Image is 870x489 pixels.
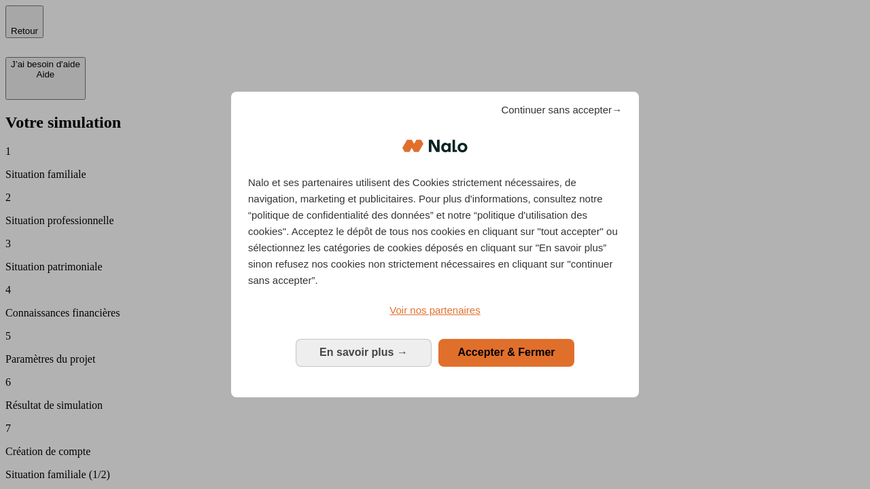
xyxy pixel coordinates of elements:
button: En savoir plus: Configurer vos consentements [296,339,432,366]
a: Voir nos partenaires [248,302,622,319]
img: Logo [402,126,468,166]
div: Bienvenue chez Nalo Gestion du consentement [231,92,639,397]
p: Nalo et ses partenaires utilisent des Cookies strictement nécessaires, de navigation, marketing e... [248,175,622,289]
span: Continuer sans accepter→ [501,102,622,118]
span: Voir nos partenaires [389,304,480,316]
span: Accepter & Fermer [457,346,555,358]
button: Accepter & Fermer: Accepter notre traitement des données et fermer [438,339,574,366]
span: En savoir plus → [319,346,408,358]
